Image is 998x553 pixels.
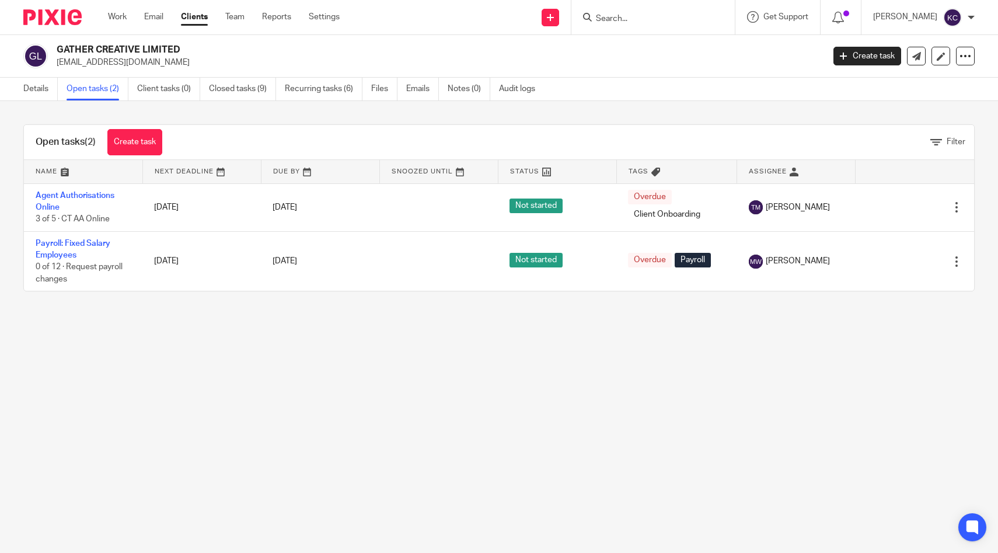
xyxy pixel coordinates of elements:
a: Create task [833,47,901,65]
img: svg%3E [749,200,763,214]
a: Settings [309,11,340,23]
span: Status [510,168,539,175]
span: (2) [85,137,96,147]
p: [PERSON_NAME] [873,11,937,23]
span: 0 of 12 · Request payroll changes [36,263,123,284]
a: Reports [262,11,291,23]
a: Create task [107,129,162,155]
span: Not started [510,253,563,267]
h1: Open tasks [36,136,96,148]
a: Email [144,11,163,23]
td: [DATE] [142,183,261,231]
h2: GATHER CREATIVE LIMITED [57,44,664,56]
span: Snoozed Until [392,168,453,175]
a: Closed tasks (9) [209,78,276,100]
a: Emails [406,78,439,100]
a: Payroll: Fixed Salary Employees [36,239,110,259]
span: Payroll [675,253,711,267]
td: [DATE] [142,231,261,291]
span: [DATE] [273,258,297,266]
img: Pixie [23,9,82,25]
a: Notes (0) [448,78,490,100]
p: [EMAIL_ADDRESS][DOMAIN_NAME] [57,57,816,68]
a: Agent Authorisations Online [36,192,114,211]
a: Audit logs [499,78,544,100]
span: Not started [510,199,563,213]
span: Overdue [628,190,672,204]
span: Get Support [763,13,808,21]
span: [PERSON_NAME] [766,201,830,213]
a: Recurring tasks (6) [285,78,362,100]
a: Open tasks (2) [67,78,128,100]
img: svg%3E [23,44,48,68]
input: Search [595,14,700,25]
img: svg%3E [943,8,962,27]
span: [PERSON_NAME] [766,255,830,267]
span: Overdue [628,253,672,267]
a: Work [108,11,127,23]
a: Files [371,78,397,100]
img: svg%3E [749,255,763,269]
span: Tags [629,168,648,175]
a: Details [23,78,58,100]
a: Team [225,11,245,23]
span: Filter [947,138,965,146]
span: [DATE] [273,203,297,211]
span: Client Onboarding [628,207,706,222]
span: 3 of 5 · CT AA Online [36,215,110,223]
a: Clients [181,11,208,23]
a: Client tasks (0) [137,78,200,100]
